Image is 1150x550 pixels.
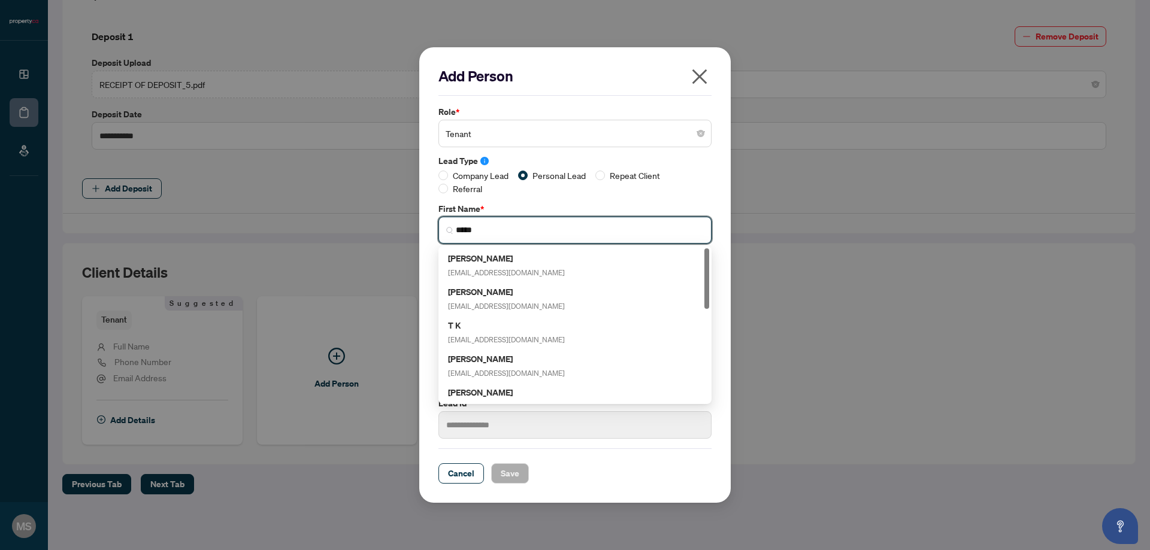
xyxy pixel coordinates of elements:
label: Lead Id [438,397,712,410]
button: Open asap [1102,508,1138,544]
button: Save [491,463,529,484]
span: Repeat Client [605,169,665,182]
span: Personal Lead [528,169,591,182]
label: Lead Type [438,154,712,168]
span: info-circle [480,157,489,165]
span: close-circle [697,130,704,137]
button: Cancel [438,463,484,484]
h5: [PERSON_NAME] [448,352,565,366]
h5: [PERSON_NAME] [448,251,565,265]
span: close [690,67,709,86]
span: [EMAIL_ADDRESS][DOMAIN_NAME] [448,268,565,277]
span: Company Lead [448,169,513,182]
img: search_icon [446,227,453,234]
span: Tenant [446,122,704,145]
h5: T K [448,318,565,332]
h2: Add Person [438,66,712,86]
h5: [PERSON_NAME] [448,285,565,299]
h5: [PERSON_NAME] [448,385,565,399]
span: [EMAIL_ADDRESS][DOMAIN_NAME] [448,335,565,344]
label: First Name [438,202,712,215]
span: [EMAIL_ADDRESS][DOMAIN_NAME] [448,302,565,311]
span: [EMAIL_ADDRESS][DOMAIN_NAME] [448,369,565,378]
span: Referral [448,182,487,195]
span: Cancel [448,464,474,483]
label: Role [438,105,712,118]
